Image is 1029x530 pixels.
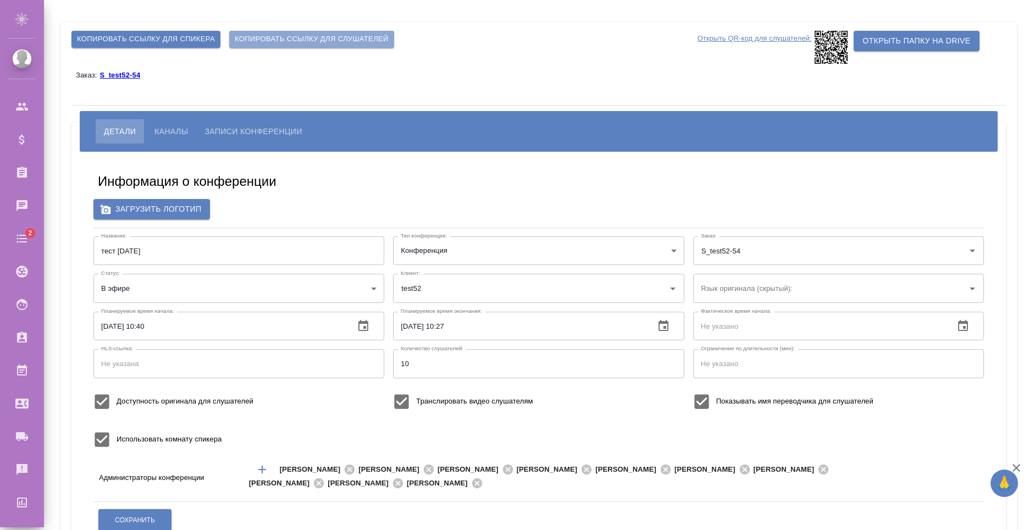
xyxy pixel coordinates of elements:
input: Не указана [93,349,384,378]
span: 🙏 [995,472,1014,495]
button: Открыть папку на Drive [854,31,979,51]
span: Загрузить логотип [102,202,201,216]
div: В эфире [93,274,384,302]
input: Не указано [393,312,645,340]
p: Заказ: [76,71,99,79]
span: Показывать имя переводчика для слушателей [716,396,873,407]
span: [PERSON_NAME] [280,464,347,475]
a: 2 [3,225,41,252]
input: Не указан [93,236,384,265]
div: [PERSON_NAME] [517,463,596,477]
div: [PERSON_NAME] [328,477,407,490]
span: [PERSON_NAME] [438,464,505,475]
span: Использовать комнату спикера [117,434,222,445]
span: [PERSON_NAME] [358,464,426,475]
button: 🙏 [991,470,1018,497]
span: [PERSON_NAME] [517,464,584,475]
input: Не указано [693,312,945,340]
label: Загрузить логотип [93,199,210,219]
h5: Информация о конференции [98,173,276,190]
button: Добавить менеджера [249,456,275,483]
div: Конференция [393,236,684,265]
span: [PERSON_NAME] [328,478,395,489]
div: [PERSON_NAME] [280,463,359,477]
span: Детали [104,125,136,138]
div: [PERSON_NAME] [249,477,328,490]
span: Каналы [154,125,188,138]
span: Копировать ссылку для спикера [77,33,215,46]
span: 2 [21,228,38,239]
span: Открыть папку на Drive [862,34,970,48]
span: [PERSON_NAME] [754,464,821,475]
a: S_test52-54 [99,70,148,79]
div: [PERSON_NAME] [438,463,517,477]
p: S_test52-54 [99,71,148,79]
span: Записи конференции [204,125,302,138]
button: Копировать ссылку для спикера [71,31,220,48]
div: [PERSON_NAME] [595,463,674,477]
input: Не указано [93,312,346,340]
span: Сохранить [115,516,155,525]
div: [PERSON_NAME] [754,463,833,477]
button: Open [965,243,980,258]
span: [PERSON_NAME] [407,478,474,489]
input: Не указано [393,349,684,378]
div: [PERSON_NAME] [358,463,438,477]
span: [PERSON_NAME] [249,478,317,489]
button: Open [965,281,980,296]
div: [PERSON_NAME] [674,463,754,477]
span: [PERSON_NAME] [595,464,663,475]
span: Транслировать видео слушателям [416,396,533,407]
span: Копировать ссылку для слушателей [235,33,389,46]
button: Open [665,281,681,296]
span: Доступность оригинала для слушателей [117,396,253,407]
p: Администраторы конференции [99,472,246,483]
span: [PERSON_NAME] [674,464,742,475]
button: Копировать ссылку для слушателей [229,31,394,48]
input: Не указано [693,349,984,378]
div: [PERSON_NAME] [407,477,486,490]
button: Open [899,476,901,478]
p: Открыть QR-код для слушателей: [698,31,812,64]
